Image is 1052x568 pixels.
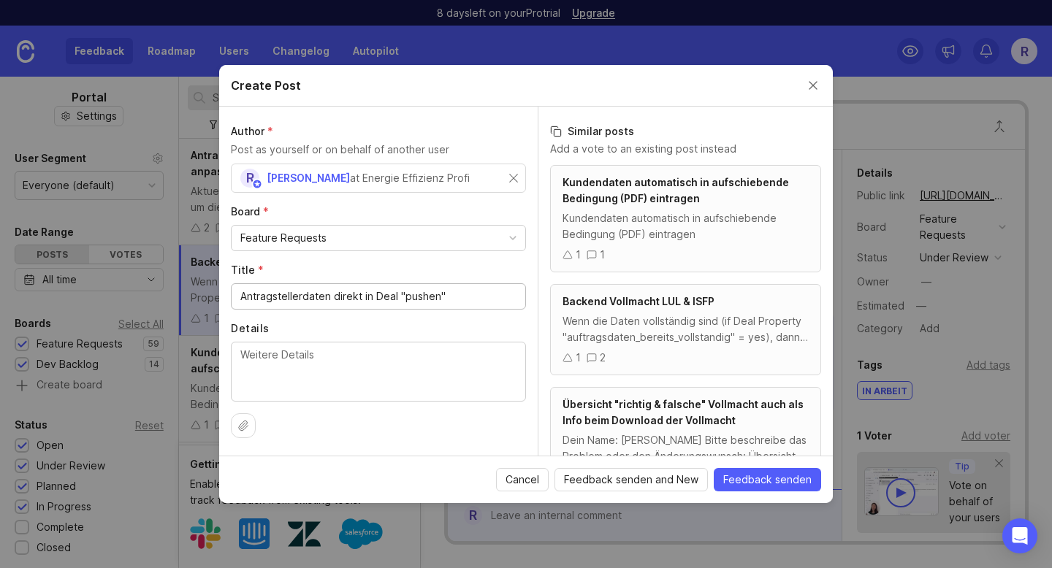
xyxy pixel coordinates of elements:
span: Board (required) [231,205,269,218]
img: member badge [252,179,263,190]
a: Übersicht "richtig & falsche" Vollmacht auch als Info beim Download der VollmachtDein Name: [PERS... [550,387,821,494]
span: [PERSON_NAME] [267,172,350,184]
div: at Energie Effizienz Profi [350,170,470,186]
span: Cancel [506,472,539,487]
h3: Similar posts [550,124,821,139]
div: 1 [576,350,581,366]
div: 1 [600,247,605,263]
div: 1 [576,247,581,263]
a: Backend Vollmacht LUL & ISFPWenn die Daten vollständig sind (if Deal Property "auftragsdaten_bere... [550,284,821,375]
label: Details [231,321,526,336]
span: Feedback senden and New [564,472,698,487]
div: Feature Requests [240,230,327,246]
button: Close create post modal [805,77,821,93]
p: Add a vote to an existing post instead [550,142,821,156]
button: Cancel [496,468,549,491]
button: Feedback senden [714,468,821,491]
a: Kundendaten automatisch in aufschiebende Bedingung (PDF) eintragenKundendaten automatisch in aufs... [550,165,821,272]
div: R [240,169,259,188]
h2: Create Post [231,77,301,94]
div: Wenn die Daten vollständig sind (if Deal Property "auftragsdaten_bereits_vollstandig" = yes), dan... [563,313,809,345]
div: Kundendaten automatisch in aufschiebende Bedingung (PDF) eintragen [563,210,809,242]
div: Dein Name: [PERSON_NAME] Bitte beschreibe das Problem oder den Änderungswunsch: Übersicht "richti... [563,432,809,464]
span: Author (required) [231,125,273,137]
span: Übersicht "richtig & falsche" Vollmacht auch als Info beim Download der Vollmacht [563,398,804,426]
span: Kundendaten automatisch in aufschiebende Bedingung (PDF) eintragen [563,176,789,204]
input: Kurzer, aussagekräftiger Titel [240,288,517,304]
button: Feedback senden and New [554,468,708,491]
div: Open Intercom Messenger [1002,518,1037,553]
span: Feedback senden [723,472,812,487]
span: Backend Vollmacht LUL & ISFP [563,295,714,307]
span: Title (required) [231,264,264,276]
p: Post as yourself or on behalf of another user [231,142,526,158]
div: 2 [600,350,606,366]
